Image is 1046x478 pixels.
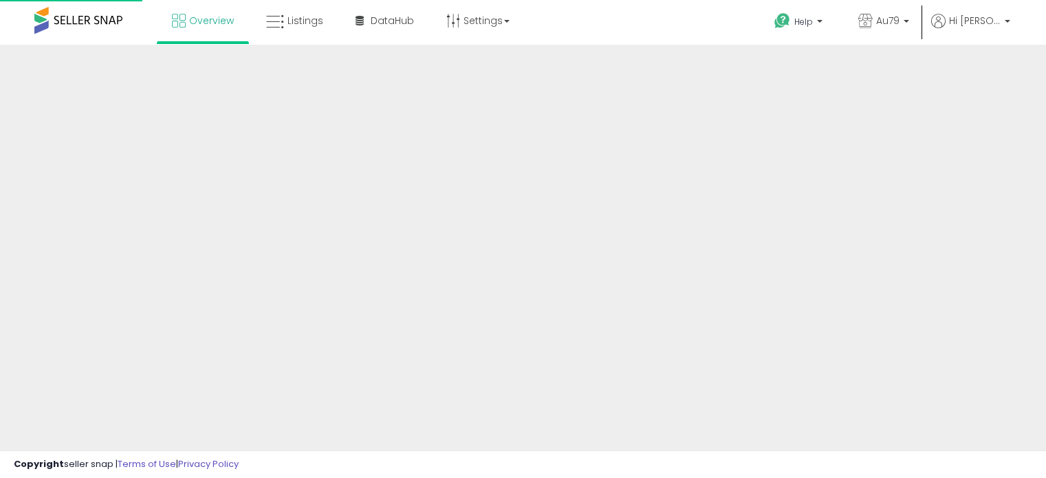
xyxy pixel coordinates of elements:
a: Hi [PERSON_NAME] [931,14,1010,45]
strong: Copyright [14,457,64,470]
span: Hi [PERSON_NAME] [949,14,1001,28]
span: Help [794,16,813,28]
span: DataHub [371,14,414,28]
span: Overview [189,14,234,28]
a: Terms of Use [118,457,176,470]
span: Listings [287,14,323,28]
i: Get Help [774,12,791,30]
div: seller snap | | [14,458,239,471]
span: Au79 [876,14,900,28]
a: Help [763,2,836,45]
a: Privacy Policy [178,457,239,470]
